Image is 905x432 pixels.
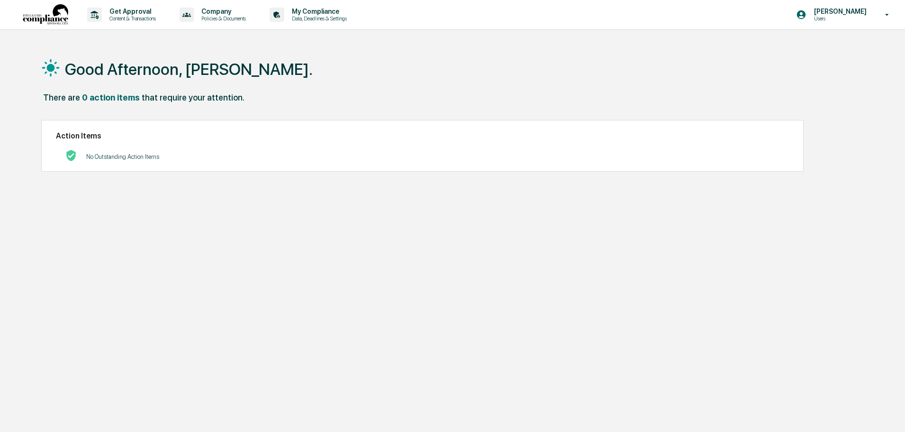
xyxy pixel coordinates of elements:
[86,153,159,160] p: No Outstanding Action Items
[284,8,352,15] p: My Compliance
[43,92,80,102] div: There are
[806,15,871,22] p: Users
[194,8,251,15] p: Company
[65,150,77,161] img: No Actions logo
[102,15,161,22] p: Content & Transactions
[82,92,140,102] div: 0 action items
[56,131,789,140] h2: Action Items
[102,8,161,15] p: Get Approval
[23,4,68,26] img: logo
[806,8,871,15] p: [PERSON_NAME]
[284,15,352,22] p: Data, Deadlines & Settings
[194,15,251,22] p: Policies & Documents
[65,60,313,79] h1: Good Afternoon, [PERSON_NAME].
[142,92,244,102] div: that require your attention.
